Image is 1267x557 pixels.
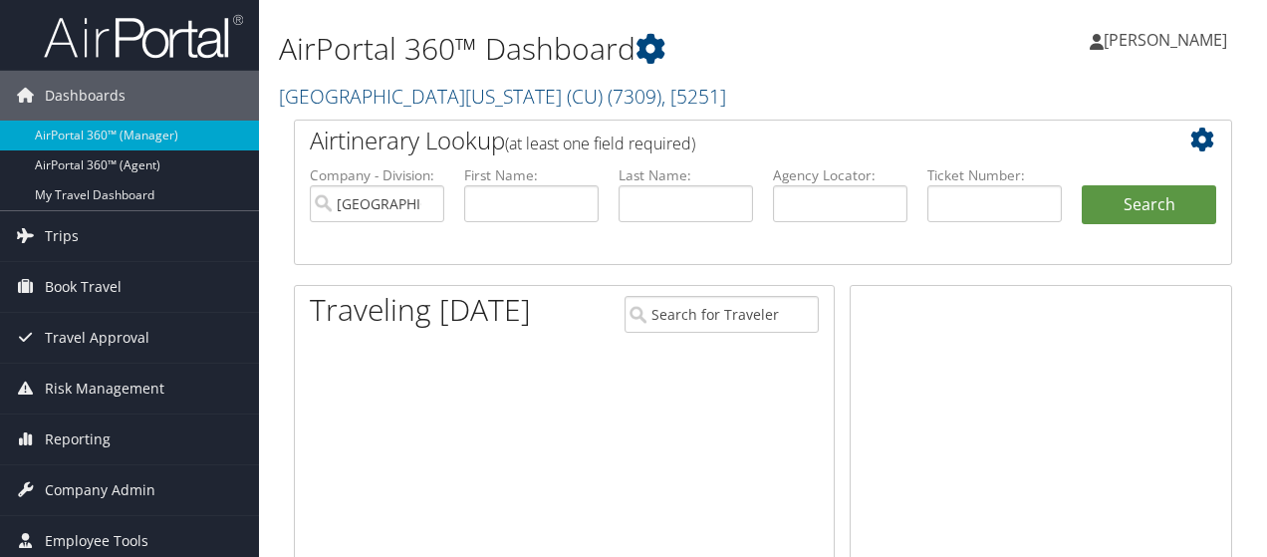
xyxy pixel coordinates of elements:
span: Risk Management [45,364,164,414]
label: Company - Division: [310,165,444,185]
span: Travel Approval [45,313,149,363]
span: , [ 5251 ] [661,83,726,110]
a: [GEOGRAPHIC_DATA][US_STATE] (CU) [279,83,726,110]
span: [PERSON_NAME] [1104,29,1227,51]
label: First Name: [464,165,599,185]
label: Ticket Number: [927,165,1062,185]
img: airportal-logo.png [44,13,243,60]
label: Last Name: [619,165,753,185]
button: Search [1082,185,1216,225]
span: Reporting [45,415,111,464]
h2: Airtinerary Lookup [310,124,1139,157]
label: Agency Locator: [773,165,907,185]
span: Book Travel [45,262,122,312]
h1: Traveling [DATE] [310,289,531,331]
span: (at least one field required) [505,133,695,154]
input: Search for Traveler [625,296,820,333]
span: Trips [45,211,79,261]
a: [PERSON_NAME] [1090,10,1247,70]
span: ( 7309 ) [608,83,661,110]
span: Company Admin [45,465,155,515]
span: Dashboards [45,71,126,121]
h1: AirPortal 360™ Dashboard [279,28,924,70]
